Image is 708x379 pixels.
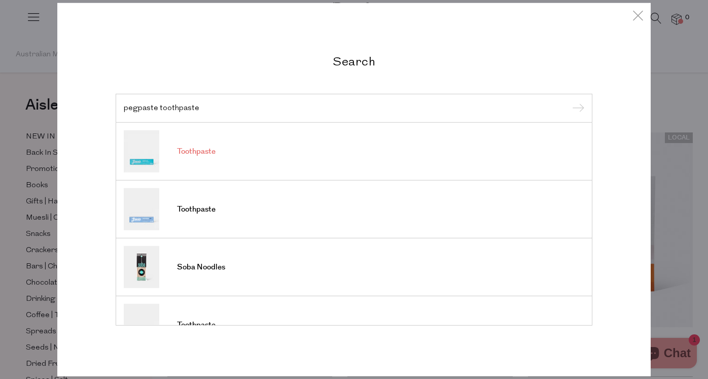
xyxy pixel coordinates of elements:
[124,304,584,346] a: Toothpaste
[116,53,592,68] h2: Search
[177,147,216,157] span: Toothpaste
[177,320,216,330] span: Toothpaste
[124,130,584,173] a: Toothpaste
[124,304,159,346] img: Toothpaste
[124,130,159,173] img: Toothpaste
[124,188,159,230] img: Toothpaste
[124,104,584,112] input: Search
[124,246,584,288] a: Soba Noodles
[177,262,225,272] span: Soba Noodles
[177,204,216,215] span: Toothpaste
[124,188,584,230] a: Toothpaste
[124,246,159,288] img: Soba Noodles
